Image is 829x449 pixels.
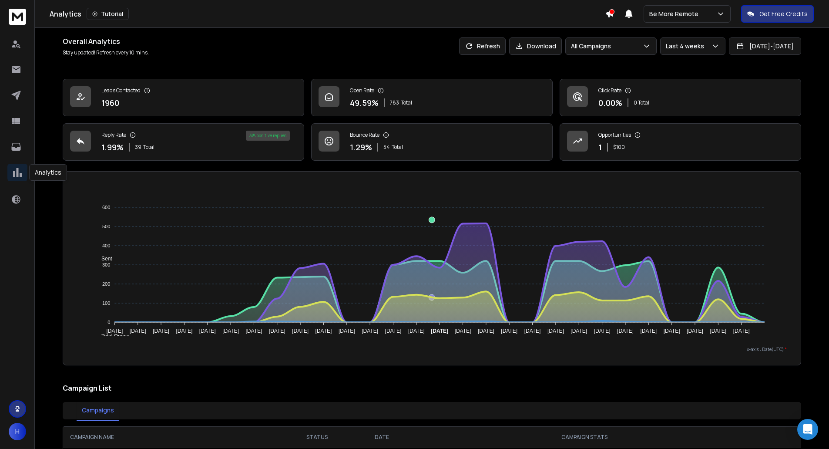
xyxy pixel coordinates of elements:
[130,328,146,334] tspan: [DATE]
[797,419,818,440] div: Open Intercom Messenger
[199,328,216,334] tspan: [DATE]
[339,328,355,334] tspan: [DATE]
[459,37,506,55] button: Refresh
[741,5,814,23] button: Get Free Credits
[311,79,553,116] a: Open Rate49.59%783Total
[102,205,110,210] tspan: 600
[102,243,110,248] tspan: 400
[102,262,110,267] tspan: 300
[649,10,702,18] p: Be More Remote
[278,427,356,448] th: STATUS
[362,328,378,334] tspan: [DATE]
[455,328,471,334] tspan: [DATE]
[401,99,412,106] span: Total
[63,36,149,47] h1: Overall Analytics
[666,42,708,51] p: Last 4 weeks
[63,79,304,116] a: Leads Contacted1960
[77,346,787,353] p: x-axis : Date(UTC)
[176,328,192,334] tspan: [DATE]
[385,328,402,334] tspan: [DATE]
[350,141,372,153] p: 1.29 %
[617,328,634,334] tspan: [DATE]
[63,427,278,448] th: CAMPAIGN NAME
[477,42,500,51] p: Refresh
[106,328,123,334] tspan: [DATE]
[664,328,680,334] tspan: [DATE]
[501,328,517,334] tspan: [DATE]
[383,144,390,151] span: 54
[107,320,110,325] tspan: 0
[547,328,564,334] tspan: [DATE]
[63,383,801,393] h2: Campaign List
[729,37,801,55] button: [DATE]-[DATE]
[29,164,67,181] div: Analytics
[560,123,801,161] a: Opportunities1$100
[560,79,801,116] a: Click Rate0.00%0 Total
[311,123,553,161] a: Bounce Rate1.29%54Total
[759,10,808,18] p: Get Free Credits
[292,328,309,334] tspan: [DATE]
[571,328,587,334] tspan: [DATE]
[153,328,169,334] tspan: [DATE]
[101,87,141,94] p: Leads Contacted
[598,141,602,153] p: 1
[641,328,657,334] tspan: [DATE]
[87,8,129,20] button: Tutorial
[102,224,110,229] tspan: 500
[95,333,129,339] span: Total Opens
[143,144,154,151] span: Total
[9,423,26,440] button: H
[392,144,403,151] span: Total
[356,427,407,448] th: DATE
[598,97,622,109] p: 0.00 %
[101,141,124,153] p: 1.99 %
[269,328,285,334] tspan: [DATE]
[350,87,374,94] p: Open Rate
[571,42,614,51] p: All Campaigns
[245,328,262,334] tspan: [DATE]
[50,8,605,20] div: Analytics
[390,99,399,106] span: 783
[527,42,556,51] p: Download
[101,97,119,109] p: 1960
[613,144,625,151] p: $ 100
[431,328,448,334] tspan: [DATE]
[408,328,425,334] tspan: [DATE]
[509,37,562,55] button: Download
[95,256,112,262] span: Sent
[350,97,379,109] p: 49.59 %
[315,328,332,334] tspan: [DATE]
[524,328,541,334] tspan: [DATE]
[350,132,379,138] p: Bounce Rate
[478,328,494,334] tspan: [DATE]
[598,87,621,94] p: Click Rate
[102,300,110,306] tspan: 100
[102,281,110,287] tspan: 200
[222,328,239,334] tspan: [DATE]
[246,131,290,141] div: 3 % positive replies
[135,144,141,151] span: 39
[101,132,126,138] p: Reply Rate
[733,328,750,334] tspan: [DATE]
[687,328,703,334] tspan: [DATE]
[407,427,762,448] th: CAMPAIGN STATS
[634,99,649,106] p: 0 Total
[594,328,611,334] tspan: [DATE]
[77,401,119,421] button: Campaigns
[598,132,631,138] p: Opportunities
[710,328,727,334] tspan: [DATE]
[63,49,149,56] p: Stay updated! Refresh every 10 mins.
[63,123,304,161] a: Reply Rate1.99%39Total3% positive replies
